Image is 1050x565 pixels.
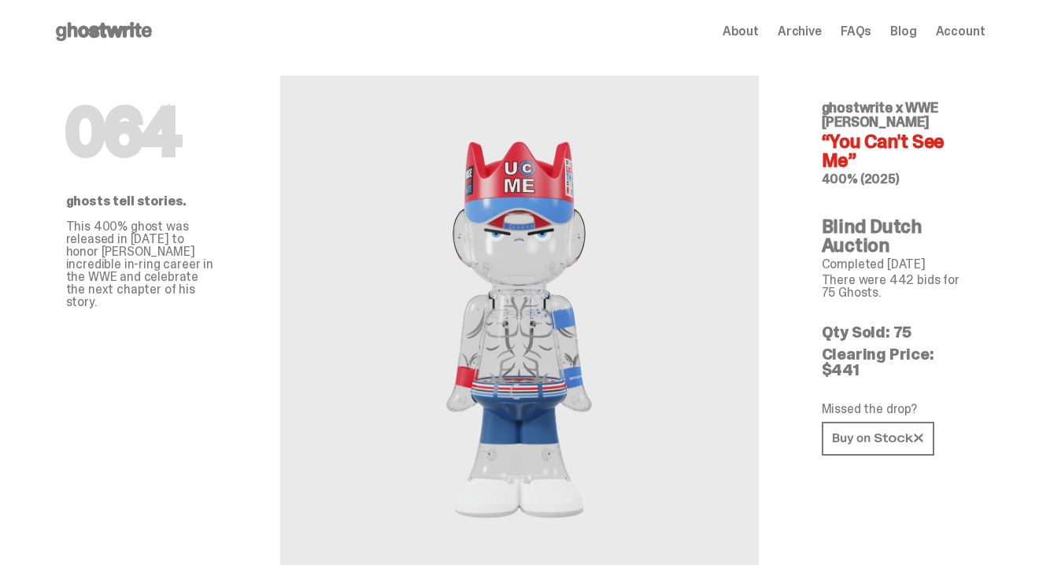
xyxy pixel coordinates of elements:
h1: 064 [66,101,217,164]
p: There were 442 bids for 75 Ghosts. [822,274,973,299]
p: Qty Sold: 75 [822,324,973,340]
h4: “You Can't See Me” [822,132,973,170]
a: Account [936,25,985,38]
h4: Blind Dutch Auction [822,217,973,255]
span: 400% (2025) [822,171,900,187]
p: This 400% ghost was released in [DATE] to honor [PERSON_NAME] incredible in-ring career in the WW... [66,220,217,308]
p: Completed [DATE] [822,258,973,271]
a: About [723,25,759,38]
a: Blog [890,25,916,38]
a: FAQs [841,25,871,38]
p: ghosts tell stories. [66,195,217,208]
p: Clearing Price: $441 [822,346,973,378]
img: WWE John Cena&ldquo;You Can't See Me&rdquo; [346,113,693,546]
a: Archive [778,25,822,38]
span: ghostwrite x WWE [PERSON_NAME] [822,98,938,131]
p: Missed the drop? [822,403,973,415]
